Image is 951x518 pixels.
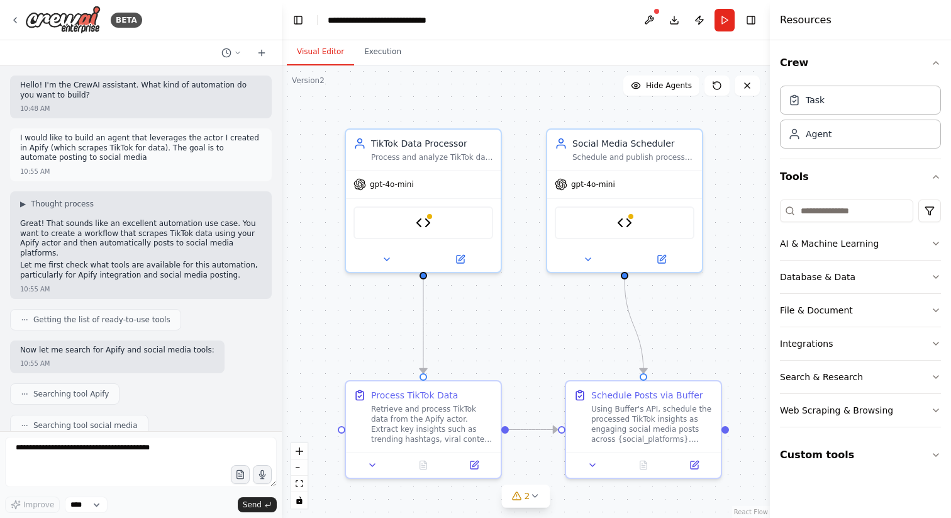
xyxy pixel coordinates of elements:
[734,509,768,515] a: React Flow attribution
[780,81,941,159] div: Crew
[618,279,650,373] g: Edge from 003c7f04-3cce-45bd-86e1-d6518db1e992 to cbcf9557-19e5-4522-acf7-32d1b5916526
[780,227,941,260] button: AI & Machine Learning
[289,11,307,29] button: Hide left sidebar
[231,465,250,484] button: Upload files
[370,179,414,189] span: gpt-4o-mini
[33,420,138,431] span: Searching tool social media
[780,261,941,293] button: Database & Data
[20,359,50,368] div: 10:55 AM
[742,11,760,29] button: Hide right sidebar
[806,94,825,106] div: Task
[291,492,308,509] button: toggle interactivity
[345,128,502,273] div: TikTok Data ProcessorProcess and analyze TikTok data scraped from Apify to extract valuable insig...
[371,152,493,162] div: Process and analyze TikTok data scraped from Apify to extract valuable insights and create conten...
[20,199,26,209] span: ▶
[780,271,855,283] div: Database & Data
[25,6,101,34] img: Logo
[33,315,170,325] span: Getting the list of ready-to-use tools
[23,500,54,510] span: Improve
[780,327,941,360] button: Integrations
[780,304,853,317] div: File & Document
[806,128,831,140] div: Agent
[252,45,272,60] button: Start a new chat
[780,361,941,393] button: Search & Research
[292,76,325,86] div: Version 2
[20,261,262,280] p: Let me first check what tools are available for this automation, particularly for Apify integrati...
[780,237,879,250] div: AI & Machine Learning
[291,476,308,492] button: fit view
[572,137,694,150] div: Social Media Scheduler
[20,104,50,113] div: 10:48 AM
[291,443,308,509] div: React Flow controls
[591,389,703,402] div: Schedule Posts via Buffer
[780,371,863,383] div: Search & Research
[20,199,94,209] button: ▶Thought process
[452,458,496,473] button: Open in side panel
[243,500,262,510] span: Send
[617,458,670,473] button: No output available
[780,194,941,437] div: Tools
[672,458,716,473] button: Open in side panel
[328,14,426,26] nav: breadcrumb
[287,39,354,65] button: Visual Editor
[417,279,430,373] g: Edge from 812d4337-68f7-4ab7-96f2-3a22ab67dce0 to eba4d72d-e84f-4f2d-8f7a-a007b3845019
[397,458,450,473] button: No output available
[565,380,722,479] div: Schedule Posts via BufferUsing Buffer's API, schedule the processed TikTok insights as engaging s...
[111,13,142,28] div: BETA
[20,284,50,294] div: 10:55 AM
[571,179,615,189] span: gpt-4o-mini
[31,199,94,209] span: Thought process
[20,219,262,258] p: Great! That sounds like an excellent automation use case. You want to create a workflow that scra...
[502,485,550,508] button: 2
[546,128,703,273] div: Social Media SchedulerSchedule and publish processed TikTok content to {social_platforms} using [...
[591,404,713,444] div: Using Buffer's API, schedule the processed TikTok insights as engaging social media posts across ...
[20,133,262,163] p: I would like to build an agent that leverages the actor I created in Apify (which scrapes TikTok ...
[20,346,214,356] p: Now let me search for Apify and social media tools:
[20,167,50,176] div: 10:55 AM
[371,404,493,444] div: Retrieve and process TikTok data from the Apify actor. Extract key insights such as trending hash...
[509,424,558,436] g: Edge from eba4d72d-e84f-4f2d-8f7a-a007b3845019 to cbcf9557-19e5-4522-acf7-32d1b5916526
[345,380,502,479] div: Process TikTok DataRetrieve and process TikTok data from the Apify actor. Extract key insights su...
[20,81,262,100] p: Hello! I'm the CrewAI assistant. What kind of automation do you want to build?
[780,437,941,473] button: Custom tools
[623,76,699,96] button: Hide Agents
[238,497,277,512] button: Send
[416,215,431,230] img: Apify TikTok Fetcher
[354,39,411,65] button: Execution
[425,252,496,267] button: Open in side panel
[291,459,308,476] button: zoom out
[780,45,941,81] button: Crew
[617,215,632,230] img: Buffer Scheduler
[780,404,893,417] div: Web Scraping & Browsing
[33,389,109,399] span: Searching tool Apify
[780,294,941,327] button: File & Document
[291,443,308,459] button: zoom in
[646,81,692,91] span: Hide Agents
[5,497,60,513] button: Improve
[572,152,694,162] div: Schedule and publish processed TikTok content to {social_platforms} using [PERSON_NAME]'s schedul...
[780,159,941,194] button: Tools
[525,490,530,502] span: 2
[780,394,941,427] button: Web Scraping & Browsing
[780,337,833,350] div: Integrations
[216,45,247,60] button: Switch to previous chat
[371,137,493,150] div: TikTok Data Processor
[371,389,458,402] div: Process TikTok Data
[626,252,697,267] button: Open in side panel
[780,13,831,28] h4: Resources
[253,465,272,484] button: Click to speak your automation idea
